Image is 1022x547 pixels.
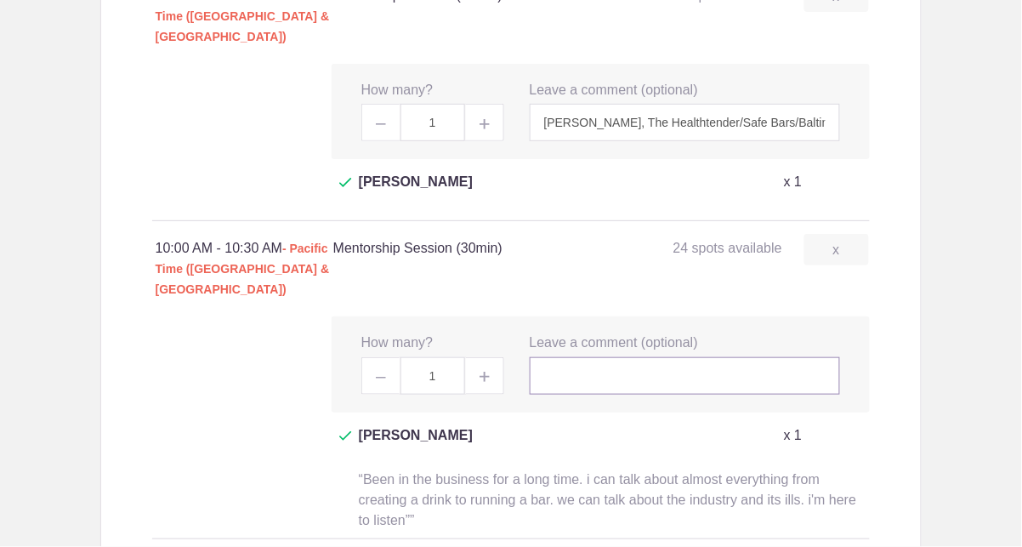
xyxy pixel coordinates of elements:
img: Check dark green [339,431,352,442]
p: x 1 [784,425,802,446]
img: Minus gray [376,123,386,125]
label: How many? [361,333,433,353]
h4: Mentorship Session (30min) [333,238,600,259]
span: - Pacific Time ([GEOGRAPHIC_DATA] & [GEOGRAPHIC_DATA]) [156,242,330,296]
img: Plus gray [480,372,490,382]
p: x 1 [784,172,802,192]
img: Check dark green [339,178,352,188]
img: Plus gray [480,119,490,129]
label: Leave a comment (optional) [530,81,698,100]
div: 10:00 AM - 10:30 AM [156,238,333,299]
span: [PERSON_NAME] [359,172,473,213]
label: How many? [361,81,433,100]
a: x [804,234,869,265]
img: Minus gray [376,377,386,379]
span: [PERSON_NAME] [359,425,473,466]
span: “Been in the business for a long time. i can talk about almost everything from creating a drink t... [359,472,857,527]
span: 24 spots available [673,241,782,255]
label: Leave a comment (optional) [530,333,698,353]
